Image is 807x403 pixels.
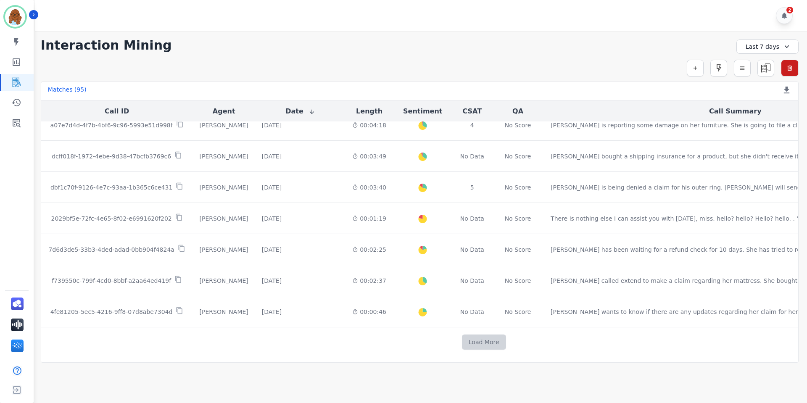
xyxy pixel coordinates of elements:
[352,214,386,223] div: 00:01:19
[200,214,248,223] div: [PERSON_NAME]
[262,214,282,223] div: [DATE]
[459,152,485,161] div: No Data
[262,277,282,285] div: [DATE]
[352,245,386,254] div: 00:02:25
[459,214,485,223] div: No Data
[352,183,386,192] div: 00:03:40
[786,7,793,13] div: 2
[505,277,531,285] div: No Score
[736,40,799,54] div: Last 7 days
[262,245,282,254] div: [DATE]
[352,308,386,316] div: 00:00:46
[356,106,382,116] button: Length
[262,308,282,316] div: [DATE]
[462,335,506,350] button: Load More
[262,183,282,192] div: [DATE]
[505,121,531,129] div: No Score
[200,308,248,316] div: [PERSON_NAME]
[213,106,235,116] button: Agent
[5,7,25,27] img: Bordered avatar
[105,106,129,116] button: Call ID
[459,121,485,129] div: 4
[505,152,531,161] div: No Score
[48,245,174,254] p: 7d6d3de5-33b3-4ded-adad-0bb904f4824a
[403,106,442,116] button: Sentiment
[50,183,172,192] p: dbf1c70f-9126-4e7c-93aa-1b365c6ce431
[48,85,87,97] div: Matches ( 95 )
[52,277,171,285] p: f739550c-799f-4cd0-8bbf-a2aa64ed419f
[709,106,761,116] button: Call Summary
[462,106,482,116] button: CSAT
[200,245,248,254] div: [PERSON_NAME]
[512,106,523,116] button: QA
[505,214,531,223] div: No Score
[50,308,173,316] p: 4fe81205-5ec5-4216-9ff8-07d8abe7304d
[50,121,173,129] p: a07e7d4d-4f7b-4bf6-9c96-5993e51d998f
[200,152,248,161] div: [PERSON_NAME]
[352,121,386,129] div: 00:04:18
[52,152,171,161] p: dcff018f-1972-4ebe-9d38-47bcfb3769c6
[459,245,485,254] div: No Data
[262,121,282,129] div: [DATE]
[505,245,531,254] div: No Score
[41,38,172,53] h1: Interaction Mining
[200,183,248,192] div: [PERSON_NAME]
[505,183,531,192] div: No Score
[51,214,172,223] p: 2029bf5e-72fc-4e65-8f02-e6991620f202
[200,121,248,129] div: [PERSON_NAME]
[459,308,485,316] div: No Data
[459,183,485,192] div: 5
[200,277,248,285] div: [PERSON_NAME]
[459,277,485,285] div: No Data
[262,152,282,161] div: [DATE]
[285,106,315,116] button: Date
[352,152,386,161] div: 00:03:49
[352,277,386,285] div: 00:02:37
[505,308,531,316] div: No Score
